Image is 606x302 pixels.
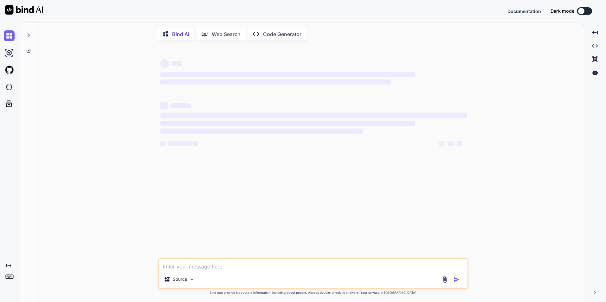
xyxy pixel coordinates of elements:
span: ‌ [171,103,191,108]
img: attachment [441,276,448,283]
span: ‌ [448,141,453,146]
img: icon [454,276,460,283]
img: githubLight [4,65,15,75]
span: ‌ [168,141,198,146]
p: Bind AI [172,30,189,38]
span: ‌ [160,129,363,134]
span: Documentation [507,9,541,14]
img: Bind AI [5,5,43,15]
span: ‌ [172,61,182,66]
span: ‌ [160,141,165,146]
span: ‌ [160,113,467,118]
p: Bind can provide inaccurate information, including about people. Always double-check its answers.... [158,290,468,295]
p: Code Generator [263,30,301,38]
img: Pick Models [189,277,195,282]
button: Documentation [507,8,541,15]
span: ‌ [160,79,390,85]
span: ‌ [160,72,415,77]
img: ai-studio [4,47,15,58]
span: ‌ [439,141,444,146]
p: Source [173,276,187,282]
img: darkCloudIdeIcon [4,82,15,92]
img: chat [4,30,15,41]
span: Dark mode [551,8,574,14]
span: ‌ [457,141,462,146]
span: ‌ [160,121,415,126]
span: ‌ [160,102,168,110]
span: ‌ [160,59,169,68]
p: Web Search [212,30,241,38]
